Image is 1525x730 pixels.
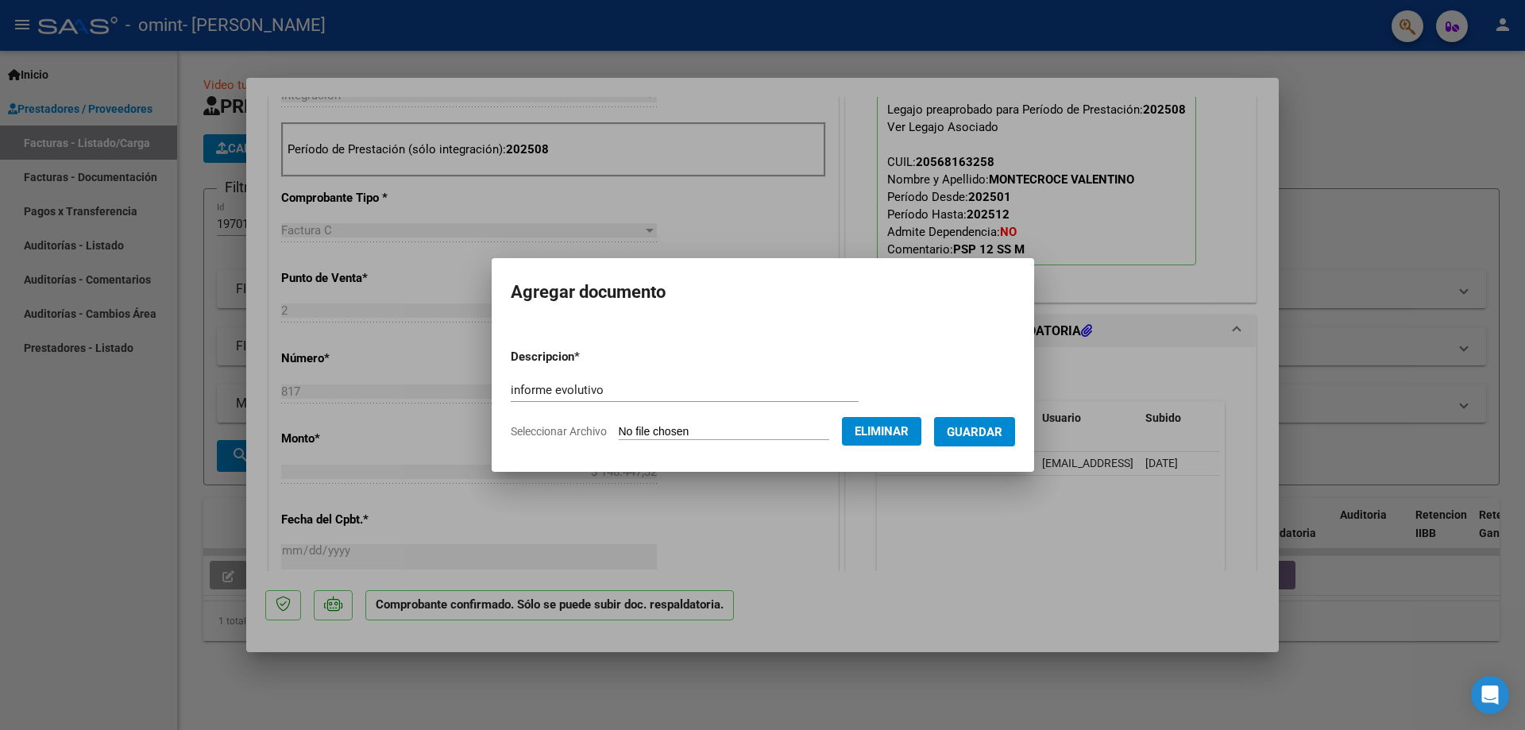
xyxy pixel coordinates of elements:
[1471,676,1509,714] div: Open Intercom Messenger
[511,425,607,438] span: Seleccionar Archivo
[855,424,909,438] span: Eliminar
[947,425,1002,439] span: Guardar
[934,417,1015,446] button: Guardar
[511,277,1015,307] h2: Agregar documento
[511,348,662,366] p: Descripcion
[842,417,921,446] button: Eliminar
